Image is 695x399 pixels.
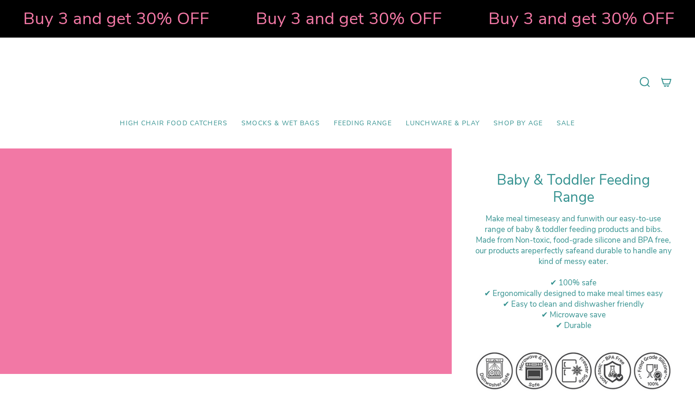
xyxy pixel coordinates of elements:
strong: perfectly safe [532,245,580,256]
div: ✔ 100% safe [475,277,672,288]
span: High Chair Food Catchers [120,120,227,128]
span: ade from Non-toxic, food-grade silicone and BPA free, our products are and durable to handle any ... [475,235,672,267]
a: Smocks & Wet Bags [234,113,327,135]
h1: Baby & Toddler Feeding Range [475,172,672,206]
a: High Chair Food Catchers [113,113,234,135]
div: ✔ Ergonomically designed to make meal times easy [475,288,672,299]
strong: Buy 3 and get 30% OFF [254,7,440,30]
span: Shop by Age [494,120,543,128]
span: SALE [557,120,575,128]
span: Lunchware & Play [406,120,480,128]
a: Feeding Range [327,113,399,135]
a: Lunchware & Play [399,113,487,135]
span: Smocks & Wet Bags [241,120,320,128]
div: M [475,235,672,267]
span: ✔ Microwave save [541,309,606,320]
div: Make meal times with our easy-to-use range of baby & toddler feeding products and bibs. [475,213,672,235]
a: Mumma’s Little Helpers [267,51,428,113]
div: ✔ Easy to clean and dishwasher friendly [475,299,672,309]
strong: easy and fun [544,213,589,224]
strong: Buy 3 and get 30% OFF [21,7,208,30]
div: ✔ Durable [475,320,672,331]
a: SALE [550,113,582,135]
span: Feeding Range [334,120,392,128]
strong: Buy 3 and get 30% OFF [487,7,673,30]
a: Shop by Age [487,113,550,135]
